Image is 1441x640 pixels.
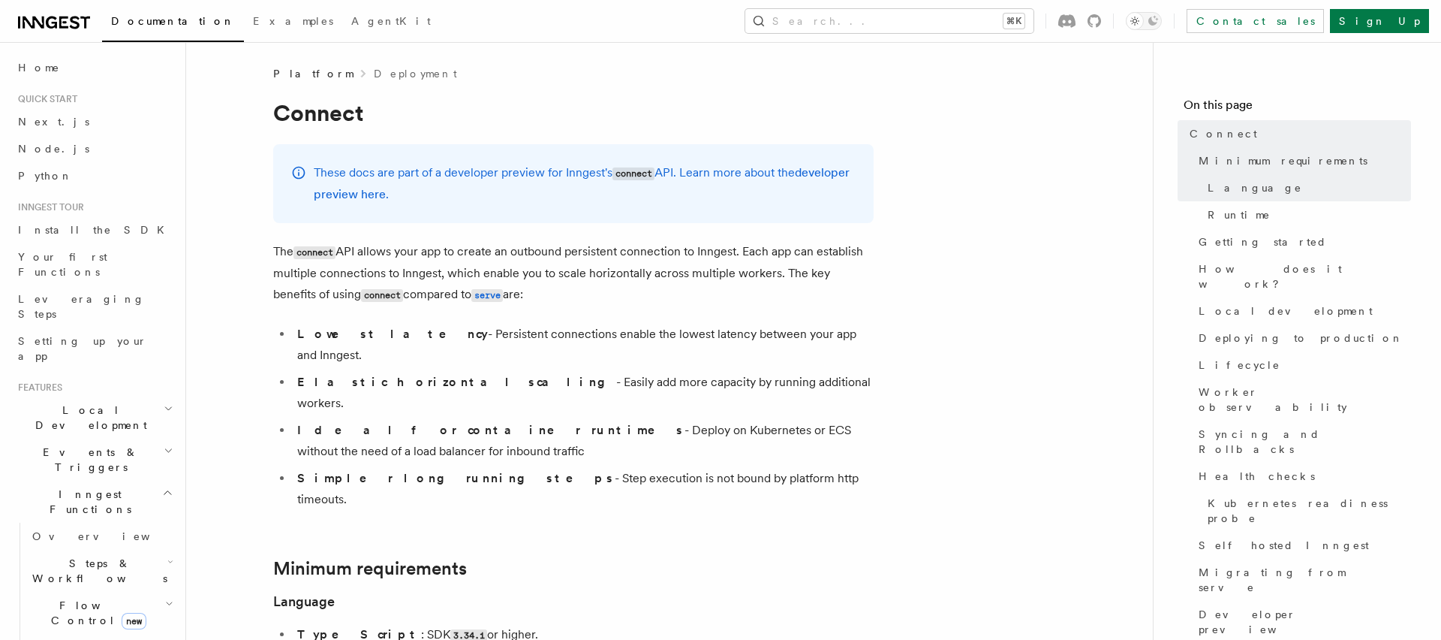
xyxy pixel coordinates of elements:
[1193,463,1411,490] a: Health checks
[1199,469,1315,484] span: Health checks
[1208,207,1271,222] span: Runtime
[1184,96,1411,120] h4: On this page
[293,324,874,366] li: - Persistent connections enable the lowest latency between your app and Inngest.
[26,550,176,592] button: Steps & Workflows
[1193,559,1411,601] a: Migrating from serve
[297,423,684,437] strong: Ideal for container runtimes
[18,60,60,75] span: Home
[273,99,874,126] h1: Connect
[26,598,165,628] span: Flow Control
[1208,496,1411,526] span: Kubernetes readiness probe
[1199,153,1367,168] span: Minimum requirements
[1003,14,1024,29] kbd: ⌘K
[32,530,187,542] span: Overview
[293,246,335,259] code: connect
[12,135,176,162] a: Node.js
[297,471,615,485] strong: Simpler long running steps
[12,162,176,189] a: Python
[1199,331,1403,346] span: Deploying to production
[471,289,503,302] code: serve
[102,5,244,42] a: Documentation
[342,5,440,41] a: AgentKit
[18,170,73,182] span: Python
[273,591,335,612] a: Language
[111,15,235,27] span: Documentation
[273,558,467,579] a: Minimum requirements
[12,382,62,394] span: Features
[1187,9,1324,33] a: Contact sales
[273,241,874,306] p: The API allows your app to create an outbound persistent connection to Inngest. Each app can esta...
[244,5,342,41] a: Examples
[1202,174,1411,201] a: Language
[26,523,176,550] a: Overview
[297,375,616,389] strong: Elastic horizontal scaling
[12,487,162,517] span: Inngest Functions
[1199,234,1327,249] span: Getting started
[1190,126,1257,141] span: Connect
[1199,565,1411,595] span: Migrating from serve
[745,9,1033,33] button: Search...⌘K
[1193,255,1411,297] a: How does it work?
[12,397,176,439] button: Local Development
[1184,120,1411,147] a: Connect
[1193,228,1411,255] a: Getting started
[1199,427,1411,457] span: Syncing and Rollbacks
[26,556,167,586] span: Steps & Workflows
[12,201,84,213] span: Inngest tour
[293,468,874,510] li: - Step execution is not bound by platform http timeouts.
[1199,607,1411,637] span: Developer preview
[1199,303,1373,318] span: Local development
[1193,532,1411,559] a: Self hosted Inngest
[12,54,176,81] a: Home
[18,143,89,155] span: Node.js
[12,243,176,285] a: Your first Functions
[1208,180,1302,195] span: Language
[293,420,874,462] li: - Deploy on Kubernetes or ECS without the need of a load balancer for inbound traffic
[1330,9,1429,33] a: Sign Up
[361,289,403,302] code: connect
[1199,385,1411,415] span: Worker observability
[1202,490,1411,532] a: Kubernetes readiness probe
[314,162,856,205] p: These docs are part of a developer preview for Inngest's API. Learn more about the .
[374,66,457,81] a: Deployment
[18,293,145,320] span: Leveraging Steps
[18,224,173,236] span: Install the SDK
[26,592,176,634] button: Flow Controlnew
[1193,421,1411,463] a: Syncing and Rollbacks
[293,372,874,414] li: - Easily add more capacity by running additional workers.
[12,328,176,370] a: Setting up your app
[18,116,89,128] span: Next.js
[297,327,488,341] strong: Lowest latency
[351,15,431,27] span: AgentKit
[12,439,176,481] button: Events & Triggers
[18,251,107,278] span: Your first Functions
[273,66,353,81] span: Platform
[1193,352,1411,379] a: Lifecycle
[612,168,654,180] code: connect
[12,481,176,523] button: Inngest Functions
[1193,297,1411,325] a: Local development
[12,93,77,105] span: Quick start
[1193,379,1411,421] a: Worker observability
[12,108,176,135] a: Next.js
[12,403,164,433] span: Local Development
[471,287,503,301] a: serve
[12,285,176,328] a: Leveraging Steps
[122,613,146,629] span: new
[1199,538,1369,553] span: Self hosted Inngest
[18,335,147,362] span: Setting up your app
[1126,12,1162,30] button: Toggle dark mode
[12,445,164,475] span: Events & Triggers
[1193,147,1411,174] a: Minimum requirements
[12,216,176,243] a: Install the SDK
[1202,201,1411,228] a: Runtime
[253,15,333,27] span: Examples
[1199,261,1411,291] span: How does it work?
[1193,325,1411,352] a: Deploying to production
[1199,358,1280,373] span: Lifecycle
